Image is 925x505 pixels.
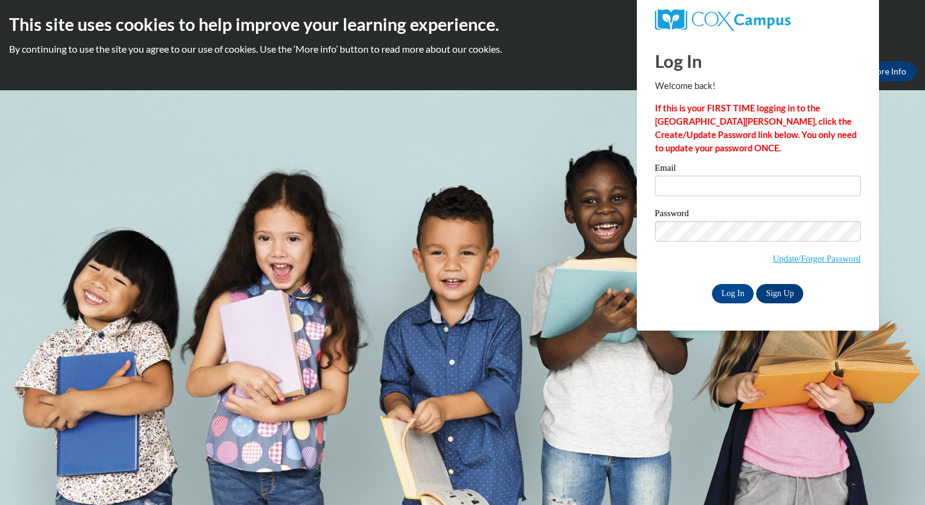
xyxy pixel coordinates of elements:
p: By continuing to use the site you agree to our use of cookies. Use the ‘More info’ button to read... [9,42,916,56]
h1: Log In [655,48,861,73]
h2: This site uses cookies to help improve your learning experience. [9,12,916,36]
img: COX Campus [655,9,791,31]
a: COX Campus [655,9,861,31]
label: Email [655,163,861,176]
a: Sign Up [756,284,803,303]
p: Welcome back! [655,79,861,93]
label: Password [655,209,861,221]
strong: If this is your FIRST TIME logging in to the [GEOGRAPHIC_DATA][PERSON_NAME], click the Create/Upd... [655,103,857,153]
a: Update/Forgot Password [773,254,861,263]
a: More Info [859,62,916,81]
input: Log In [712,284,754,303]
